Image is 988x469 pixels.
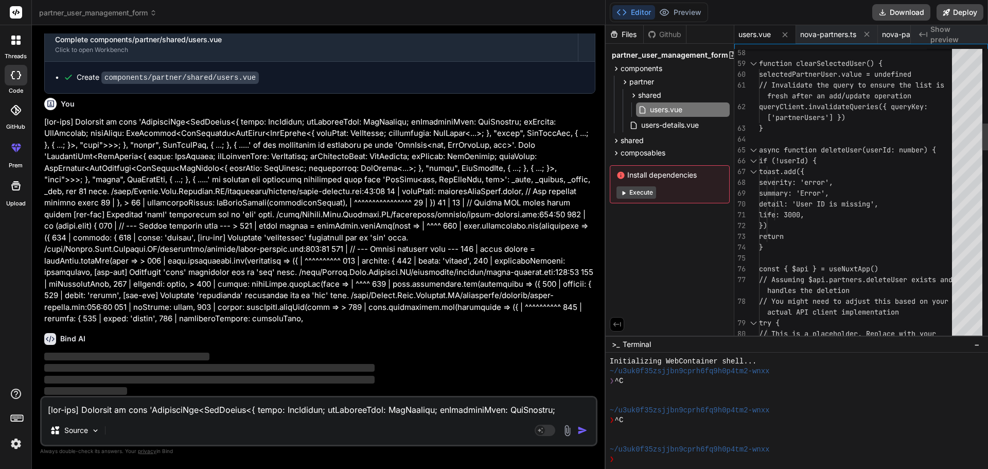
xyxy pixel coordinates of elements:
span: // Invalidate the query to ensure the list is [759,80,944,90]
span: queryClient.invalidateQueries({ queryKey: [759,102,928,111]
div: 77 [734,274,746,285]
span: ‌ [44,376,375,384]
div: Click to collapse the range. [747,145,760,155]
p: [lor-ips] Dolorsit am cons 'AdipisciNge<SedDoeius<{ tempo: IncIdidun; utLaboreeTdol: MagNaaliqu; ... [44,116,595,325]
span: Terminal [623,339,651,350]
div: Files [606,29,643,40]
h6: Bind AI [60,334,85,344]
button: Download [872,4,930,21]
div: 68 [734,177,746,188]
div: Click to collapse the range. [747,58,760,69]
div: Create [77,72,259,83]
span: shared [621,135,644,146]
span: − [974,339,980,350]
div: Click to collapse the range. [747,166,760,177]
div: 74 [734,242,746,253]
span: ~/u3uk0f35zsjjbn9cprh6fq9h0p4tm2-wnxx [610,406,770,415]
span: privacy [138,448,156,454]
span: ^C [614,376,623,386]
div: 72 [734,220,746,231]
button: Deploy [937,4,983,21]
span: summary: 'Error', [759,188,829,198]
span: ❯ [610,415,615,425]
span: ^C [614,415,623,425]
span: async function deleteUser(userId: number) { [759,145,936,154]
span: function clearSelectedUser() { [759,59,883,68]
span: users-details.vue [640,119,700,131]
button: Preview [655,5,705,20]
code: components/partner/shared/users.vue [101,72,259,84]
span: // You might need to adjust this based on your [759,297,948,306]
span: // This is a placeholder. Replace with your [759,329,936,338]
button: Editor [612,5,655,20]
div: Click to collapse the range. [747,318,760,328]
span: actual API client implementation [767,307,899,317]
div: 63 [734,123,746,134]
div: 80 [734,328,746,339]
span: selectedPartnerUser.value = undefined [759,70,911,79]
div: 59 [734,58,746,69]
span: const { $api } = useNuxtApp() [759,264,878,273]
label: prem [9,161,23,170]
span: ‌ [44,387,127,395]
button: Execute [616,186,656,199]
span: ~/u3uk0f35zsjjbn9cprh6fq9h0p4tm2-wnxx [610,445,770,455]
span: nova-partners.ts [800,29,856,40]
label: Upload [6,199,26,208]
div: 78 [734,296,746,307]
span: nova-partners.ts [882,29,938,40]
label: threads [5,52,27,61]
div: 69 [734,188,746,199]
span: composables [621,148,665,158]
div: 71 [734,210,746,220]
div: Click to collapse the range. [747,155,760,166]
span: }) [759,221,767,230]
span: try { [759,318,780,327]
span: Initializing WebContainer shell... [610,357,757,367]
span: handles the deletion [767,286,850,295]
div: 79 [734,318,746,328]
span: ['partnerUsers'] }) [767,113,845,122]
p: Source [64,425,88,436]
span: shared [638,90,661,100]
div: 64 [734,134,746,145]
span: toast.add({ [759,167,804,176]
img: settings [7,435,25,453]
div: Complete components/partner/shared/users.vue [55,34,568,45]
span: partner_user_management_form [39,8,157,18]
div: 65 [734,145,746,155]
span: partner_user_management_form [612,50,728,60]
span: severity: 'error', [759,178,833,187]
span: ‌ [44,364,375,372]
div: 62 [734,101,746,112]
img: Pick Models [91,426,100,435]
div: 75 [734,253,746,264]
div: 70 [734,199,746,210]
h6: You [61,99,75,109]
span: detail: 'User ID is missing', [759,199,878,209]
span: return [759,232,784,241]
div: 76 [734,264,746,274]
img: icon [577,425,588,436]
span: // Assuming $api.partners.deleteUser exists and [759,275,952,284]
div: Click to open Workbench [55,46,568,54]
span: ‌ [44,353,209,360]
span: Install dependencies [616,170,723,180]
div: 67 [734,166,746,177]
span: users.vue [738,29,771,40]
div: Github [644,29,686,40]
span: fresh after an add/update operation [767,91,911,100]
p: Always double-check its answers. Your in Bind [40,446,597,456]
span: partner [629,77,654,87]
button: Complete components/partner/shared/users.vueClick to open Workbench [45,27,578,61]
span: components [621,63,662,74]
div: 66 [734,155,746,166]
span: Show preview [930,24,980,45]
span: ❯ [610,376,615,386]
label: GitHub [6,123,25,131]
span: >_ [612,339,620,350]
button: − [972,336,982,353]
span: users.vue [649,103,683,116]
div: 60 [734,69,746,80]
span: ~/u3uk0f35zsjjbn9cprh6fq9h0p4tm2-wnxx [610,367,770,376]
